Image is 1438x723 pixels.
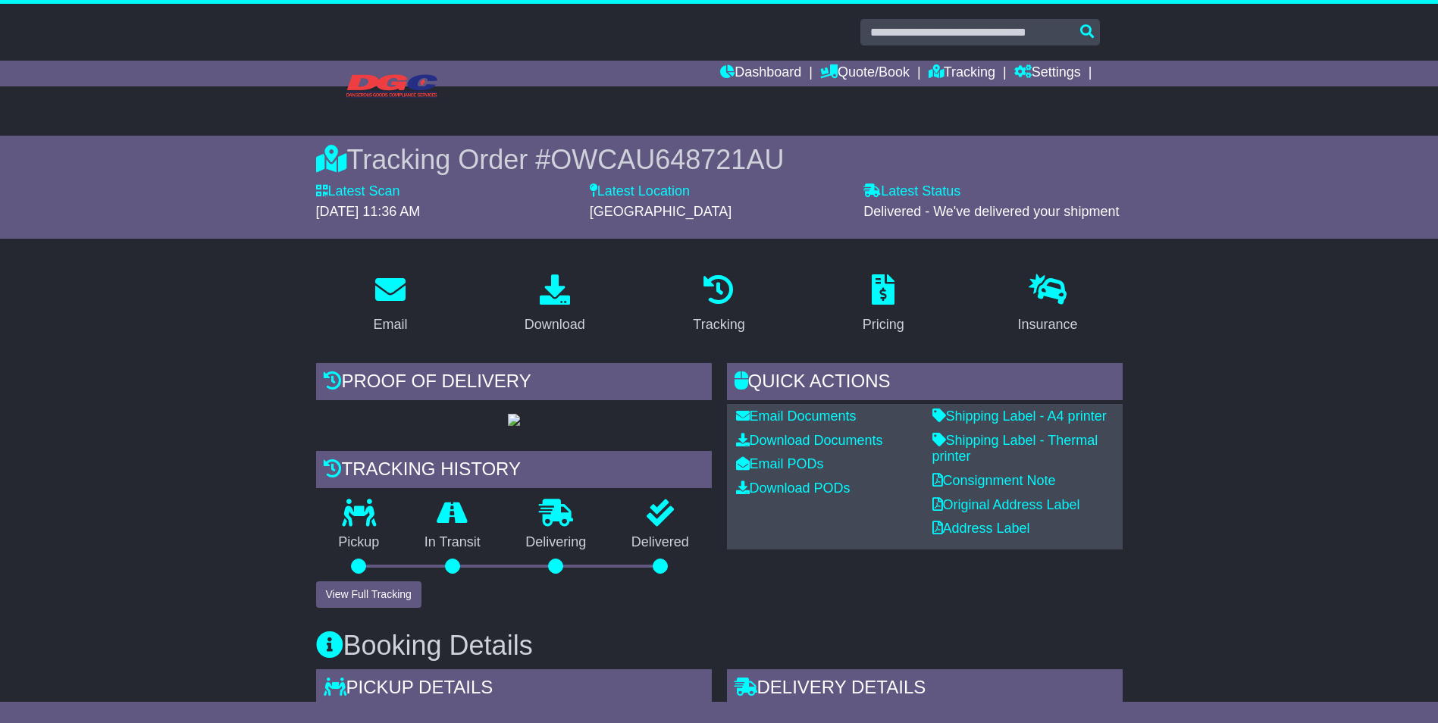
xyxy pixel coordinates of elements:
[316,183,400,200] label: Latest Scan
[932,473,1056,488] a: Consignment Note
[932,521,1030,536] a: Address Label
[863,183,960,200] label: Latest Status
[736,408,857,424] a: Email Documents
[1014,61,1081,86] a: Settings
[727,363,1123,404] div: Quick Actions
[736,433,883,448] a: Download Documents
[590,204,732,219] span: [GEOGRAPHIC_DATA]
[316,534,403,551] p: Pickup
[720,61,801,86] a: Dashboard
[736,480,851,496] a: Download PODs
[316,631,1123,661] h3: Booking Details
[929,61,995,86] a: Tracking
[402,534,503,551] p: In Transit
[503,534,609,551] p: Delivering
[508,414,520,426] img: GetPodImage
[863,315,904,335] div: Pricing
[932,433,1098,465] a: Shipping Label - Thermal printer
[683,269,754,340] a: Tracking
[727,669,1123,710] div: Delivery Details
[525,315,585,335] div: Download
[932,408,1107,424] a: Shipping Label - A4 printer
[932,497,1080,512] a: Original Address Label
[863,204,1119,219] span: Delivered - We've delivered your shipment
[736,456,824,471] a: Email PODs
[550,144,784,175] span: OWCAU648721AU
[693,315,744,335] div: Tracking
[316,451,712,492] div: Tracking history
[316,143,1123,176] div: Tracking Order #
[373,315,407,335] div: Email
[1008,269,1088,340] a: Insurance
[316,669,712,710] div: Pickup Details
[590,183,690,200] label: Latest Location
[609,534,712,551] p: Delivered
[363,269,417,340] a: Email
[316,204,421,219] span: [DATE] 11:36 AM
[853,269,914,340] a: Pricing
[515,269,595,340] a: Download
[1018,315,1078,335] div: Insurance
[316,363,712,404] div: Proof of Delivery
[820,61,910,86] a: Quote/Book
[316,581,421,608] button: View Full Tracking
